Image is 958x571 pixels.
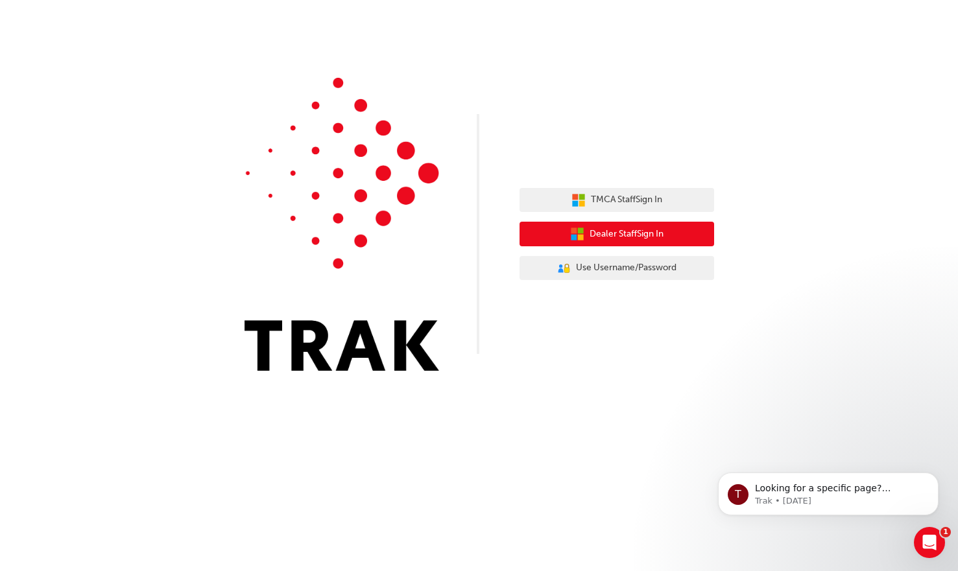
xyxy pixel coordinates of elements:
iframe: Intercom notifications message [699,445,958,536]
img: Trak [245,78,439,371]
span: Use Username/Password [576,261,677,275]
span: TMCA Staff Sign In [591,192,662,207]
span: Dealer Staff Sign In [590,227,664,242]
button: Dealer StaffSign In [520,222,714,246]
button: Use Username/Password [520,256,714,281]
button: TMCA StaffSign In [520,188,714,213]
span: 1 [940,527,951,537]
iframe: Intercom live chat [914,527,945,558]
